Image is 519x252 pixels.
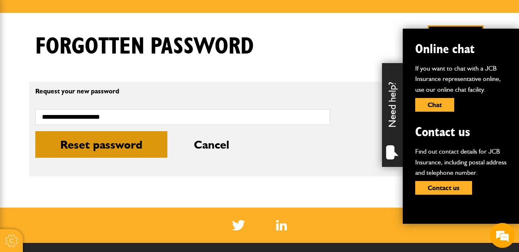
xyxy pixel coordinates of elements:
input: Enter your email address [11,101,152,120]
img: Quick Quote [428,25,484,81]
h1: Forgotten password [35,33,254,61]
a: Get your insurance quote in just 2-minutes [428,25,484,81]
em: Start Chat [114,195,151,206]
h2: Contact us [415,124,507,140]
p: If you want to chat with a JCB Insurance representative online, use our online chat facility. [415,63,507,95]
a: LinkedIn [276,220,287,230]
input: Enter your phone number [11,126,152,144]
img: Linked In [276,220,287,230]
button: Chat [415,98,454,112]
img: d_20077148190_company_1631870298795_20077148190 [14,46,35,58]
button: Cancel [169,131,254,158]
h2: Online chat [415,41,507,57]
input: Enter your last name [11,77,152,95]
div: Chat with us now [43,46,140,58]
button: Contact us [415,181,472,195]
div: Need help? [382,63,403,167]
p: Request your new password [35,88,330,95]
button: Reset password [35,131,167,158]
p: Find out contact details for JCB Insurance, including postal address and telephone number. [415,146,507,178]
div: Minimize live chat window [136,4,156,24]
img: Twitter [232,220,245,230]
textarea: Type your message and hit 'Enter' [11,150,152,179]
